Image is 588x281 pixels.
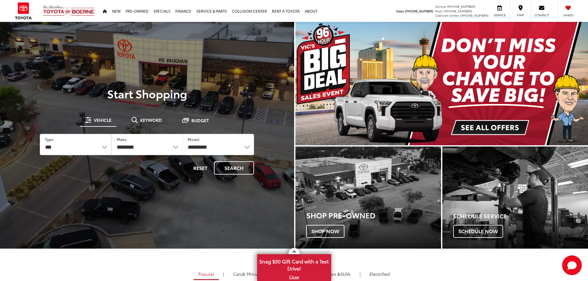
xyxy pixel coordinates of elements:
button: Search [214,161,254,175]
span: [PHONE_NUMBER] [444,9,472,13]
span: Contact [534,13,549,17]
span: [PHONE_NUMBER] [460,13,489,18]
a: Popular [194,269,219,280]
span: [PHONE_NUMBER] [447,4,475,9]
span: Parts [435,9,443,13]
button: Reset [188,161,213,175]
span: Collision Center [435,13,459,18]
h4: Schedule Service [453,213,588,219]
span: [PHONE_NUMBER] [405,9,433,13]
label: Model [188,137,199,142]
div: Toyota [442,147,588,249]
li: | [358,271,362,277]
h3: Shop Pre-Owned [306,211,441,219]
span: Saved [561,13,575,17]
span: & Minivan [242,271,263,277]
span: Shop Now [306,225,344,238]
button: Toggle Chat Window [562,255,582,275]
span: Sales [396,9,404,13]
span: Service [435,4,446,9]
label: Make [117,137,127,142]
a: Cars [228,269,268,279]
span: Snag $50 Gift Card with a Test Drive! [258,255,331,274]
span: Vehicle [94,118,111,122]
p: Start Shopping [26,87,268,100]
a: Schedule Service Schedule Now [442,147,588,249]
span: Budget [191,118,209,122]
a: SUVs [309,269,355,279]
img: Vic Vaughan Toyota of Boerne [43,5,95,17]
span: Service [493,13,507,17]
svg: Start Chat [562,255,582,275]
label: Type [45,137,53,142]
li: | [222,271,226,277]
span: Keyword [140,118,162,122]
span: Schedule Now [453,225,503,238]
a: Electrified [365,269,394,279]
a: Shop Pre-Owned Shop Now [295,147,441,249]
span: Map [514,13,527,17]
div: Toyota [295,147,441,249]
